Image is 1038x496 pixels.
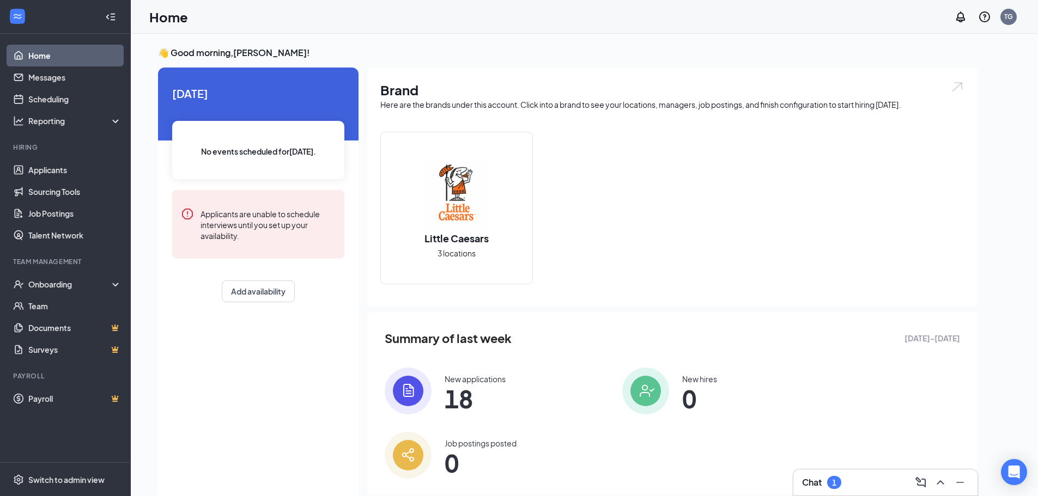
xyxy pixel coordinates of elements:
[380,81,964,99] h1: Brand
[158,47,978,59] h3: 👋 Good morning, [PERSON_NAME] !
[222,280,295,302] button: Add availability
[201,145,316,157] span: No events scheduled for [DATE] .
[682,389,717,408] span: 0
[28,295,122,317] a: Team
[13,143,119,152] div: Hiring
[445,389,506,408] span: 18
[914,476,927,489] svg: ComposeMessage
[385,368,432,414] img: icon
[385,329,512,348] span: Summary of last week
[13,279,24,290] svg: UserCheck
[13,371,119,381] div: Payroll
[932,474,949,491] button: ChevronUp
[181,207,194,221] svg: Error
[445,373,506,384] div: New applications
[951,474,969,491] button: Minimize
[934,476,947,489] svg: ChevronUp
[414,231,500,245] h2: Little Caesars
[13,115,24,126] svg: Analysis
[28,159,122,181] a: Applicants
[28,279,112,290] div: Onboarding
[380,99,964,110] div: Here are the brands under this account. Click into a brand to see your locations, managers, job p...
[385,432,432,479] img: icon
[1004,12,1013,21] div: TG
[28,317,122,339] a: DocumentsCrown
[954,476,967,489] svg: Minimize
[28,45,122,66] a: Home
[28,224,122,246] a: Talent Network
[28,203,122,224] a: Job Postings
[172,85,344,102] span: [DATE]
[28,181,122,203] a: Sourcing Tools
[28,66,122,88] a: Messages
[905,332,960,344] span: [DATE] - [DATE]
[622,368,669,414] img: icon
[28,474,105,485] div: Switch to admin view
[12,11,23,22] svg: WorkstreamLogo
[13,474,24,485] svg: Settings
[802,476,822,488] h3: Chat
[1001,459,1027,485] div: Open Intercom Messenger
[978,10,991,23] svg: QuestionInfo
[950,81,964,93] img: open.6027fd2a22e1237b5b06.svg
[438,247,476,259] span: 3 locations
[28,339,122,360] a: SurveysCrown
[682,373,717,384] div: New hires
[445,453,517,473] span: 0
[954,10,967,23] svg: Notifications
[422,157,491,227] img: Little Caesars
[149,8,188,26] h1: Home
[832,478,836,487] div: 1
[912,474,930,491] button: ComposeMessage
[28,388,122,409] a: PayrollCrown
[13,257,119,266] div: Team Management
[201,207,336,241] div: Applicants are unable to schedule interviews until you set up your availability.
[445,438,517,449] div: Job postings posted
[28,88,122,110] a: Scheduling
[105,11,116,22] svg: Collapse
[28,115,122,126] div: Reporting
